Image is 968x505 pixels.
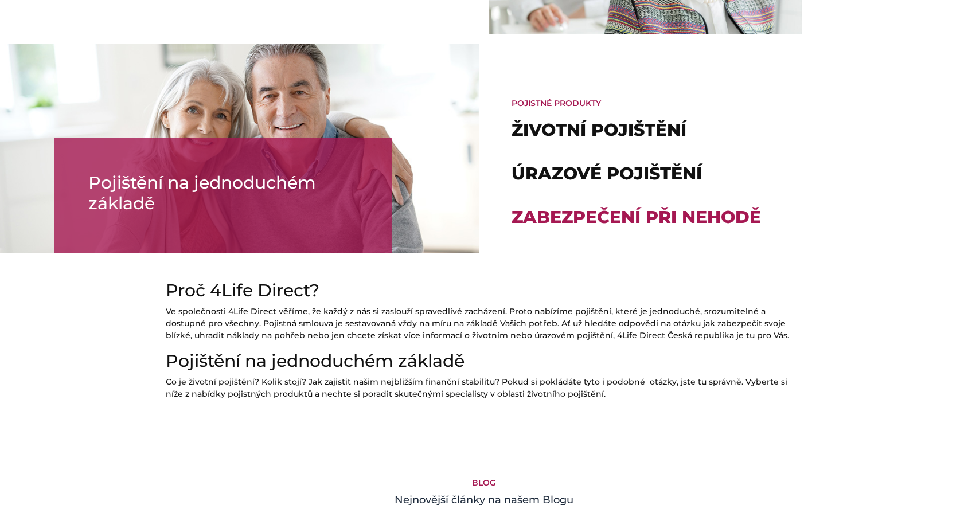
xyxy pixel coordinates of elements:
h5: BLOG [166,478,802,488]
a: Zabezpečení při nehodě [512,206,761,228]
h2: Proč 4Life Direct? [166,280,802,301]
a: Životní pojištění [512,119,686,140]
p: Ve společnosti 4Life Direct věříme, že každý z nás si zaslouží spravedlivé zacházení. Proto nabíz... [166,306,802,342]
h2: Pojištění na jednoduchém základě [88,173,358,214]
h5: Pojistné produkty [512,99,959,108]
a: Úrazové pojištění [512,163,702,184]
p: Co je životní pojištění? Kolik stojí? Jak zajistit našim nejbližším finanční stabilitu? Pokud si ... [166,376,802,400]
h2: Pojištění na jednoduchém základě [166,351,802,371]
